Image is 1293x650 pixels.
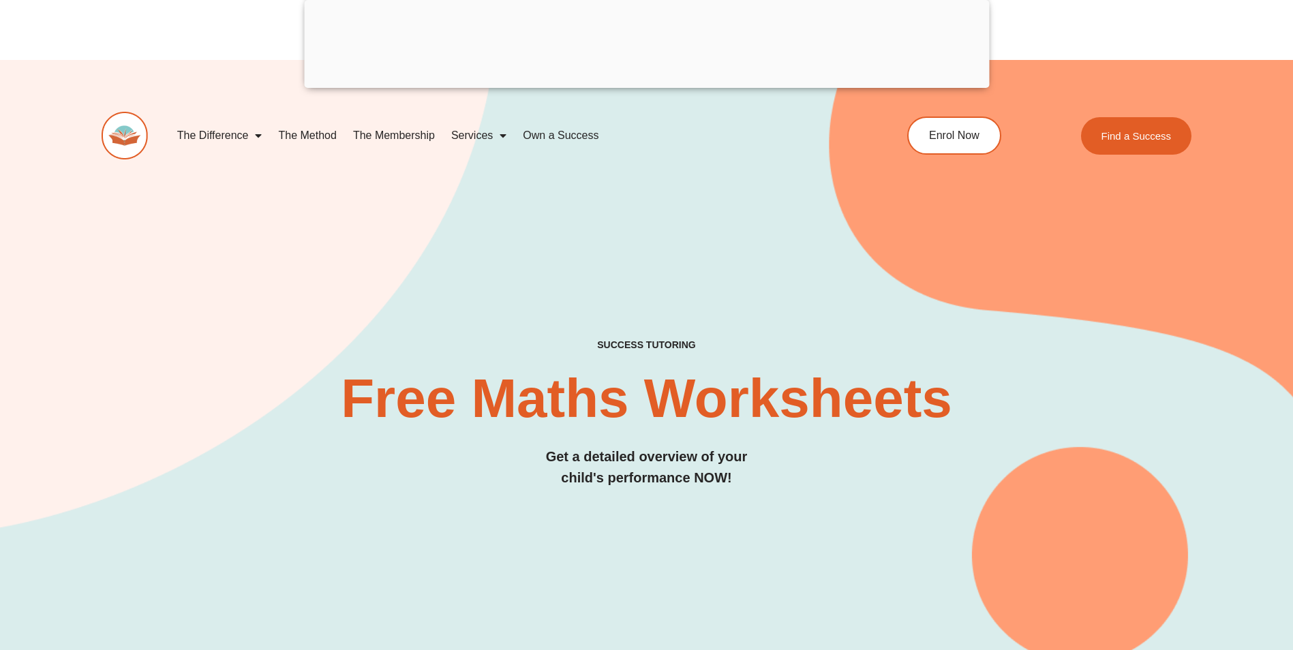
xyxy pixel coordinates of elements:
[102,446,1192,489] h3: Get a detailed overview of your child's performance NOW!
[102,371,1192,426] h2: Free Maths Worksheets​
[515,120,607,151] a: Own a Success
[345,120,443,151] a: The Membership
[443,120,515,151] a: Services
[102,339,1192,351] h4: SUCCESS TUTORING​
[270,120,344,151] a: The Method
[169,120,845,151] nav: Menu
[907,117,1001,155] a: Enrol Now
[169,120,271,151] a: The Difference
[1081,117,1192,155] a: Find a Success
[1101,131,1172,141] span: Find a Success
[929,130,979,141] span: Enrol Now
[1066,496,1293,650] iframe: Chat Widget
